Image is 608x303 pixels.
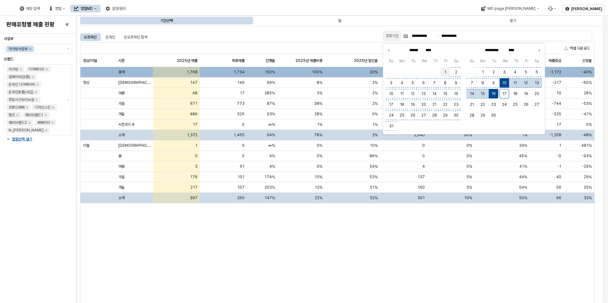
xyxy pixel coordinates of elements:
[80,6,93,11] div: 영업MD
[372,132,378,138] span: 2%
[489,67,498,77] button: 2025-09-02
[35,98,38,101] div: Remove 퓨토시크릿리뉴얼
[419,78,428,88] button: 2025-08-06
[499,58,511,64] span: We
[37,119,50,126] div: 베베리쉬
[9,46,28,52] div: 아가방사업부
[372,80,378,85] span: 2%
[582,132,592,138] span: -48%
[386,58,396,64] span: Su
[584,185,592,190] span: 35%
[510,67,520,77] button: 2025-09-04
[422,153,425,158] span: 0
[510,89,520,98] button: 2025-09-18
[419,100,428,109] button: 2025-08-20
[16,5,44,12] div: 매장 검색
[386,47,392,53] button: Previous month
[9,74,30,80] div: 냅베이비(공통)
[118,132,125,138] span: 소계
[464,195,472,200] span: 10%
[519,174,527,179] span: 44%
[190,111,197,117] span: 489
[26,6,40,11] div: 매장 검색
[118,143,150,148] span: [DEMOGRAPHIC_DATA]
[16,114,19,116] div: Remove 엘츠
[81,17,252,24] div: 기간선택
[466,164,472,169] span: 0%
[418,185,425,190] span: 160
[232,58,245,63] span: 목표매출
[118,153,121,158] span: 봄
[519,164,527,169] span: 41%
[396,58,408,64] span: Mo
[536,47,542,53] button: Next month
[70,5,100,12] button: 영업MD
[500,89,509,98] button: 2025-09-17
[265,70,275,75] span: 102%
[118,111,125,117] span: 겨울
[467,111,477,120] button: 2025-09-28
[408,78,418,88] button: 2025-08-05
[102,5,130,12] div: 설정/관리
[441,58,451,64] span: Fr
[427,17,599,24] div: 분기
[386,111,396,120] button: 2025-08-24
[240,91,245,96] span: 17
[112,6,126,11] div: 설정/관리
[234,132,245,138] span: 1,465
[422,143,425,148] span: 0
[80,33,100,41] div: 오프라인
[28,66,44,72] div: 디어베이비
[467,78,477,88] button: 2025-09-07
[419,111,428,120] button: 2025-08-27
[269,164,275,169] span: 4%
[242,143,245,148] span: 0
[234,70,245,75] span: 1,734
[195,164,197,169] span: 3
[397,100,407,109] button: 2025-08-18
[370,185,378,190] span: 51%
[557,164,561,169] span: -1
[193,122,197,127] span: 17
[386,33,398,39] div: 조회기간
[268,122,275,127] span: ∞%
[430,89,439,98] button: 2025-08-14
[478,78,487,88] button: 2025-09-08
[265,195,275,200] span: 147%
[19,68,22,71] div: Remove 아가방
[467,100,477,109] button: 2025-09-21
[195,153,197,158] span: 0
[118,80,150,85] span: [DEMOGRAPHIC_DATA]
[83,80,89,85] span: 정상
[408,111,418,120] button: 2025-08-26
[532,67,542,77] button: 2025-09-06
[489,58,499,64] span: Tu
[522,132,527,138] span: 1%
[500,100,509,109] button: 2025-09-24
[478,89,487,98] button: 2025-09-15
[372,122,378,127] span: 1%
[522,58,531,64] span: Fr
[521,100,531,109] button: 2025-09-26
[26,106,28,109] div: Remove 꼬똥드베베
[556,195,561,200] span: 96
[237,80,245,85] span: 149
[487,6,535,11] div: MD page [PERSON_NAME]
[31,76,34,78] div: Remove 냅베이비(공통)
[466,58,477,64] span: Su
[521,78,531,88] button: 2025-09-12
[544,5,560,12] div: Menu item 6
[397,89,407,98] button: 2025-08-11
[489,89,498,98] button: 2025-09-16
[317,91,322,96] span: 3%
[28,121,31,124] div: Remove 해외브랜드2
[45,114,47,116] div: Remove 해외브랜드1
[25,112,43,118] div: 해외브랜드1
[521,67,531,77] button: 2025-09-05
[6,21,55,28] h4: 판매유형별 매출 현황
[64,64,72,135] button: 제안 사항 표시
[52,106,54,109] div: Remove 디자인스킨
[267,80,275,85] span: 99%
[386,100,396,109] button: 2025-08-17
